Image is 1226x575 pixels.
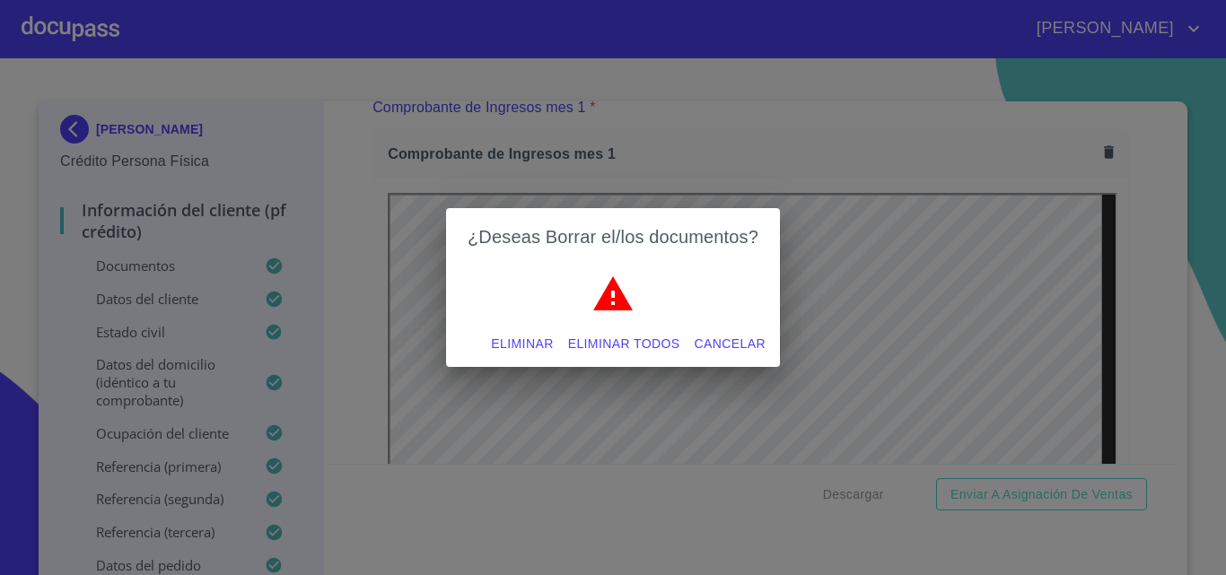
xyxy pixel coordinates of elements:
button: Cancelar [687,327,773,361]
button: Eliminar [484,327,560,361]
h2: ¿Deseas Borrar el/los documentos? [468,222,758,251]
span: Cancelar [695,333,766,355]
button: Eliminar todos [561,327,687,361]
span: Eliminar [491,333,553,355]
span: Eliminar todos [568,333,680,355]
